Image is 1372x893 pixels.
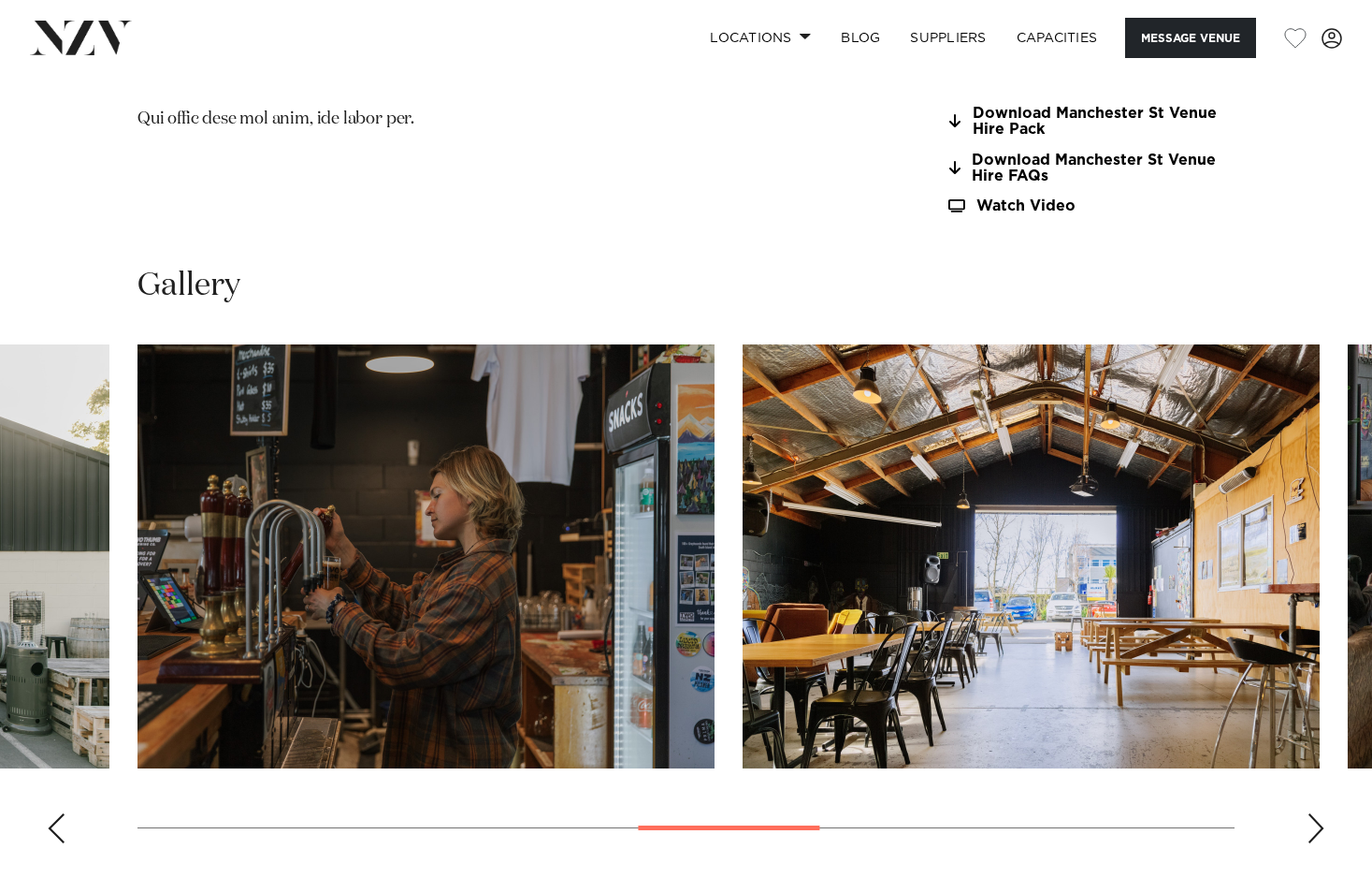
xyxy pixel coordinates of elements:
[743,344,1320,769] swiper-slide: 7 / 11
[137,344,715,769] swiper-slide: 6 / 11
[1002,18,1113,58] a: Capacities
[946,106,1235,138] a: Download Manchester St Venue Hire Pack
[826,18,895,58] a: BLOG
[30,21,132,54] img: nzv-logo.png
[895,18,1001,58] a: SUPPLIERS
[946,153,1235,184] a: Download Manchester St Venue Hire FAQs
[695,18,826,58] a: Locations
[137,265,240,307] h2: Gallery
[946,198,1235,214] a: Watch Video
[1125,18,1256,58] button: Message Venue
